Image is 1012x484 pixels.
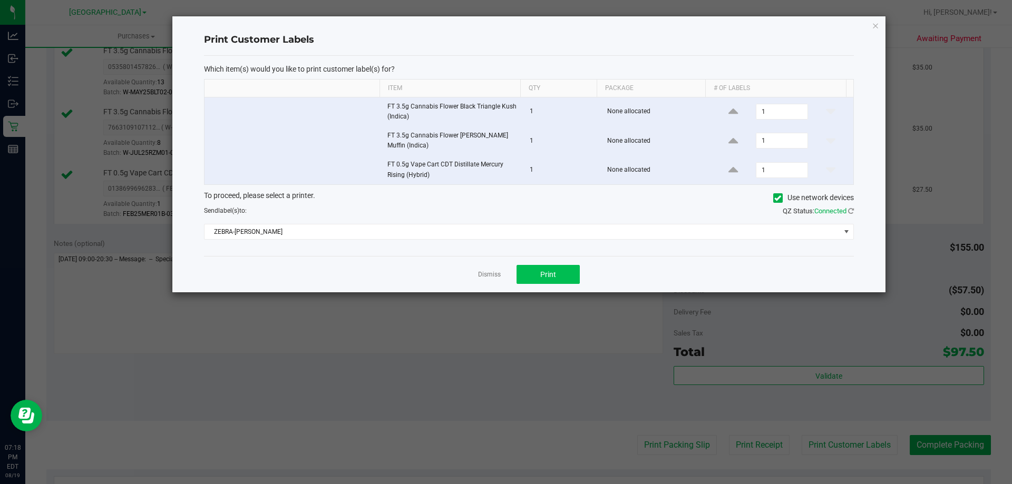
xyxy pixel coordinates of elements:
[601,97,711,126] td: None allocated
[205,224,840,239] span: ZEBRA-[PERSON_NAME]
[523,126,601,155] td: 1
[204,64,854,74] p: Which item(s) would you like to print customer label(s) for?
[705,80,846,97] th: # of labels
[218,207,239,214] span: label(s)
[783,207,854,215] span: QZ Status:
[814,207,846,215] span: Connected
[204,207,247,214] span: Send to:
[523,97,601,126] td: 1
[523,155,601,184] td: 1
[601,155,711,184] td: None allocated
[517,265,580,284] button: Print
[478,270,501,279] a: Dismiss
[520,80,597,97] th: Qty
[773,192,854,203] label: Use network devices
[597,80,705,97] th: Package
[601,126,711,155] td: None allocated
[381,126,523,155] td: FT 3.5g Cannabis Flower [PERSON_NAME] Muffin (Indica)
[381,97,523,126] td: FT 3.5g Cannabis Flower Black Triangle Kush (Indica)
[540,270,556,279] span: Print
[204,33,854,47] h4: Print Customer Labels
[196,190,862,206] div: To proceed, please select a printer.
[381,155,523,184] td: FT 0.5g Vape Cart CDT Distillate Mercury Rising (Hybrid)
[11,400,42,431] iframe: Resource center
[379,80,520,97] th: Item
